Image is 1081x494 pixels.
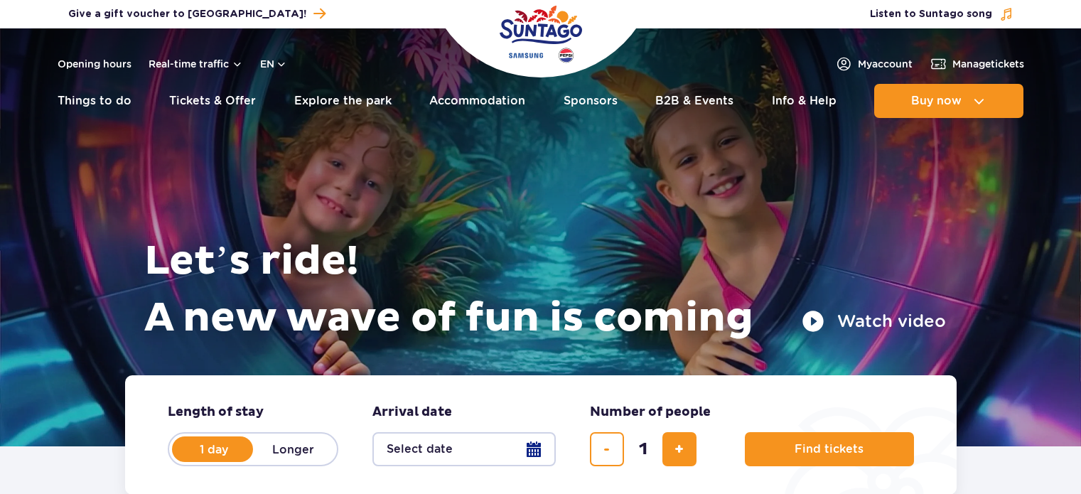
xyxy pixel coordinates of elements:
[58,84,131,118] a: Things to do
[144,233,946,347] h1: Let’s ride! A new wave of fun is coming
[68,4,326,23] a: Give a gift voucher to [GEOGRAPHIC_DATA]!
[930,55,1024,73] a: Managetickets
[911,95,962,107] span: Buy now
[655,84,733,118] a: B2B & Events
[58,57,131,71] a: Opening hours
[870,7,1013,21] button: Listen to Suntago song
[564,84,618,118] a: Sponsors
[802,310,946,333] button: Watch video
[173,434,254,464] label: 1 day
[835,55,913,73] a: Myaccount
[590,404,711,421] span: Number of people
[294,84,392,118] a: Explore the park
[870,7,992,21] span: Listen to Suntago song
[662,432,697,466] button: add ticket
[253,434,334,464] label: Longer
[149,58,243,70] button: Real-time traffic
[590,432,624,466] button: remove ticket
[260,57,287,71] button: en
[858,57,913,71] span: My account
[874,84,1023,118] button: Buy now
[372,404,452,421] span: Arrival date
[429,84,525,118] a: Accommodation
[745,432,914,466] button: Find tickets
[68,7,306,21] span: Give a gift voucher to [GEOGRAPHIC_DATA]!
[169,84,256,118] a: Tickets & Offer
[372,432,556,466] button: Select date
[168,404,264,421] span: Length of stay
[795,443,864,456] span: Find tickets
[626,432,660,466] input: number of tickets
[952,57,1024,71] span: Manage tickets
[772,84,837,118] a: Info & Help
